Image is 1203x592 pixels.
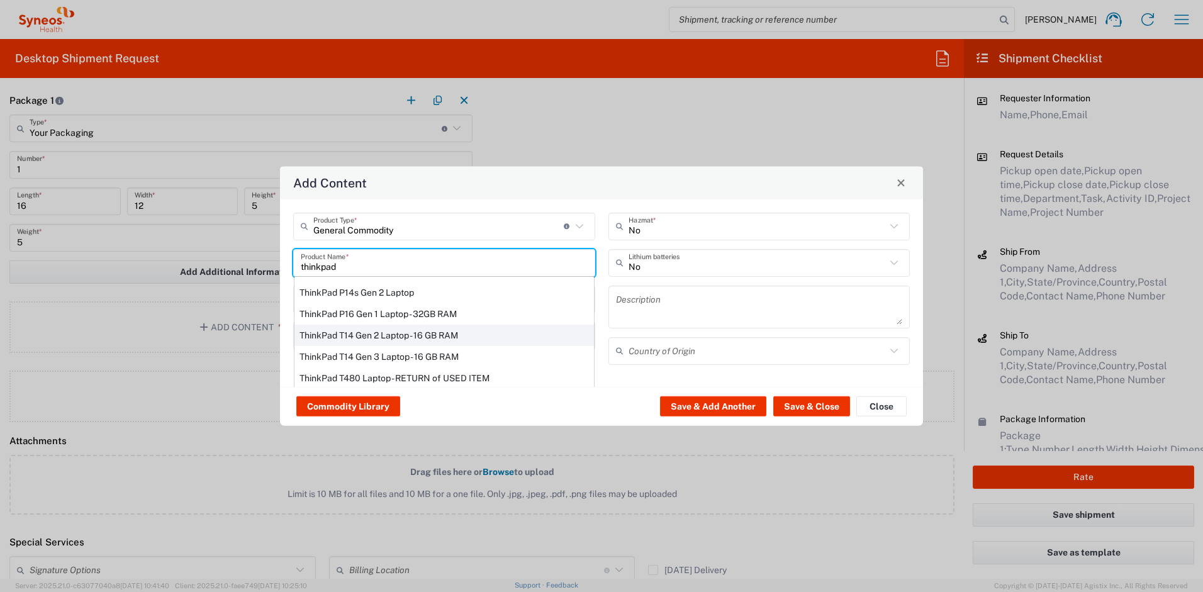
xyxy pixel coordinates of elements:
div: ThinkPad T14 Gen 2 Laptop - 16 GB RAM [294,324,594,345]
div: ThinkPad P16 Gen 1 Laptop - 32GB RAM [294,303,594,324]
button: Close [892,174,910,191]
div: ThinkPad T480 Laptop - RETURN of USED ITEM [294,367,594,388]
button: Commodity Library [296,396,400,416]
h4: Add Content [293,174,367,192]
div: ThinkPad T14 Gen 3 Laptop - 16 GB RAM [294,345,594,367]
button: Close [856,396,907,416]
button: Save & Add Another [660,396,766,416]
div: ThinkPad P14s Gen 2 Laptop [294,281,594,303]
button: Save & Close [773,396,850,416]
